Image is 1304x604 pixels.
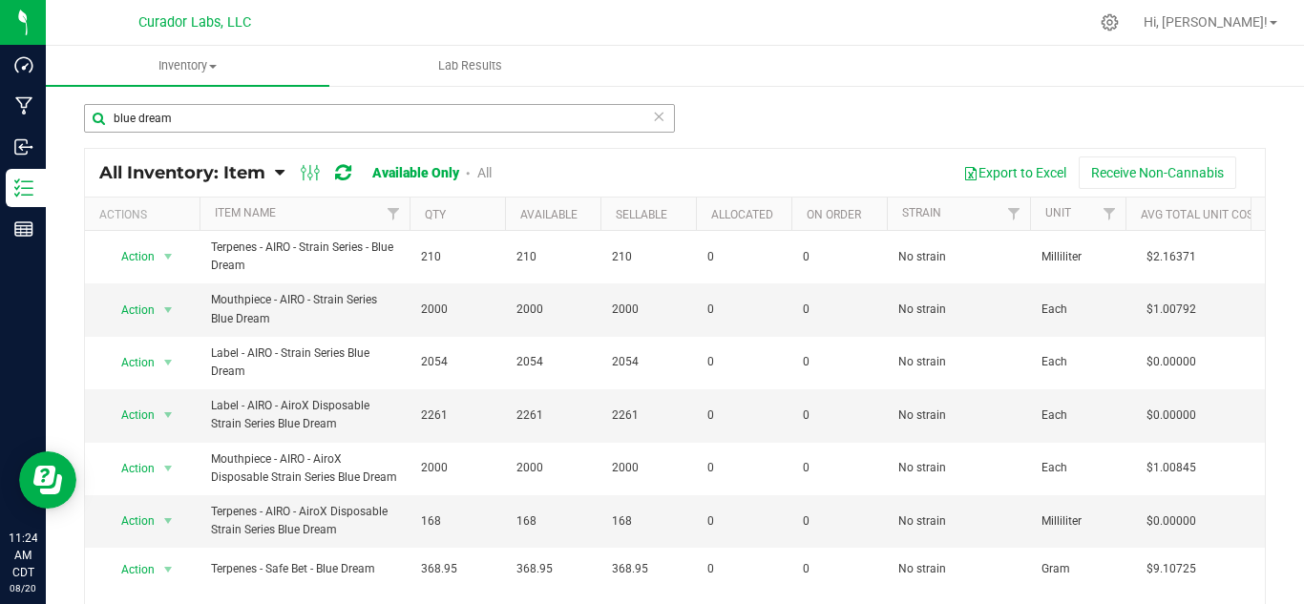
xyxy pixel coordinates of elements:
[1137,243,1206,271] span: $2.16371
[9,581,37,595] p: 08/20
[1137,454,1206,482] span: $1.00845
[421,248,494,266] span: 210
[612,353,684,371] span: 2054
[612,459,684,477] span: 2000
[1144,14,1268,30] span: Hi, [PERSON_NAME]!
[898,353,1019,371] span: No strain
[329,46,613,86] a: Lab Results
[616,208,667,221] a: Sellable
[138,14,251,31] span: Curador Labs, LLC
[803,301,875,319] span: 0
[157,243,180,270] span: select
[9,530,37,581] p: 11:24 AM CDT
[421,406,494,425] span: 2261
[803,248,875,266] span: 0
[104,508,156,534] span: Action
[898,560,1019,578] span: No strain
[104,243,156,270] span: Action
[516,406,589,425] span: 2261
[1041,353,1114,371] span: Each
[104,349,156,376] span: Action
[99,162,265,183] span: All Inventory: Item
[104,297,156,323] span: Action
[157,297,180,323] span: select
[211,239,398,275] span: Terpenes - AIRO - Strain Series - Blue Dream
[707,512,780,531] span: 0
[211,560,398,578] span: Terpenes - Safe Bet - Blue Dream
[803,353,875,371] span: 0
[516,560,589,578] span: 368.95
[707,459,780,477] span: 0
[14,178,33,198] inline-svg: Inventory
[1041,459,1114,477] span: Each
[902,206,941,219] a: Strain
[14,137,33,156] inline-svg: Inbound
[477,165,492,180] a: All
[1041,512,1114,531] span: Milliliter
[1141,208,1260,221] a: Avg Total Unit Cost
[104,556,156,583] span: Action
[612,248,684,266] span: 210
[19,451,76,509] iframe: Resource center
[157,556,180,583] span: select
[104,402,156,428] span: Action
[707,301,780,319] span: 0
[425,208,446,221] a: Qty
[612,512,684,531] span: 168
[612,406,684,425] span: 2261
[898,301,1019,319] span: No strain
[1041,301,1114,319] span: Each
[807,208,861,221] a: On Order
[1041,406,1114,425] span: Each
[46,57,329,74] span: Inventory
[1041,560,1114,578] span: Gram
[898,248,1019,266] span: No strain
[707,353,780,371] span: 0
[999,198,1030,230] a: Filter
[516,301,589,319] span: 2000
[84,104,675,133] input: Search Item Name, Retail Display Name, SKU, Part Number...
[1137,402,1206,429] span: $0.00000
[211,344,398,381] span: Label - AIRO - Strain Series Blue Dream
[803,459,875,477] span: 0
[1079,156,1236,189] button: Receive Non-Cannabis
[211,450,398,487] span: Mouthpiece - AIRO - AiroX Disposable Strain Series Blue Dream
[14,219,33,239] inline-svg: Reports
[157,402,180,428] span: select
[1094,198,1125,230] a: Filter
[1098,13,1122,31] div: Manage settings
[421,512,494,531] span: 168
[46,46,329,86] a: Inventory
[707,560,780,578] span: 0
[421,459,494,477] span: 2000
[14,96,33,115] inline-svg: Manufacturing
[707,248,780,266] span: 0
[1045,206,1071,219] a: Unit
[516,248,589,266] span: 210
[421,560,494,578] span: 368.95
[898,459,1019,477] span: No strain
[421,301,494,319] span: 2000
[516,353,589,371] span: 2054
[711,208,773,221] a: Allocated
[211,291,398,327] span: Mouthpiece - AIRO - Strain Series Blue Dream
[1137,508,1206,535] span: $0.00000
[157,508,180,534] span: select
[157,349,180,376] span: select
[215,206,276,219] a: Item Name
[14,55,33,74] inline-svg: Dashboard
[898,406,1019,425] span: No strain
[412,57,528,74] span: Lab Results
[99,162,275,183] a: All Inventory: Item
[516,459,589,477] span: 2000
[612,560,684,578] span: 368.95
[652,104,665,129] span: Clear
[803,406,875,425] span: 0
[520,208,578,221] a: Available
[803,512,875,531] span: 0
[612,301,684,319] span: 2000
[157,455,180,482] span: select
[211,503,398,539] span: Terpenes - AIRO - AiroX Disposable Strain Series Blue Dream
[421,353,494,371] span: 2054
[378,198,410,230] a: Filter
